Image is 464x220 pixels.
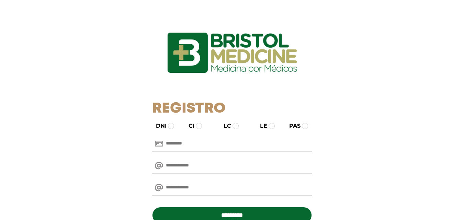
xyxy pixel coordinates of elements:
[139,8,325,97] img: logo_ingresarbristol.jpg
[283,122,301,130] label: PAS
[152,100,312,117] h1: Registro
[150,122,167,130] label: DNI
[217,122,231,130] label: LC
[254,122,267,130] label: LE
[182,122,194,130] label: CI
